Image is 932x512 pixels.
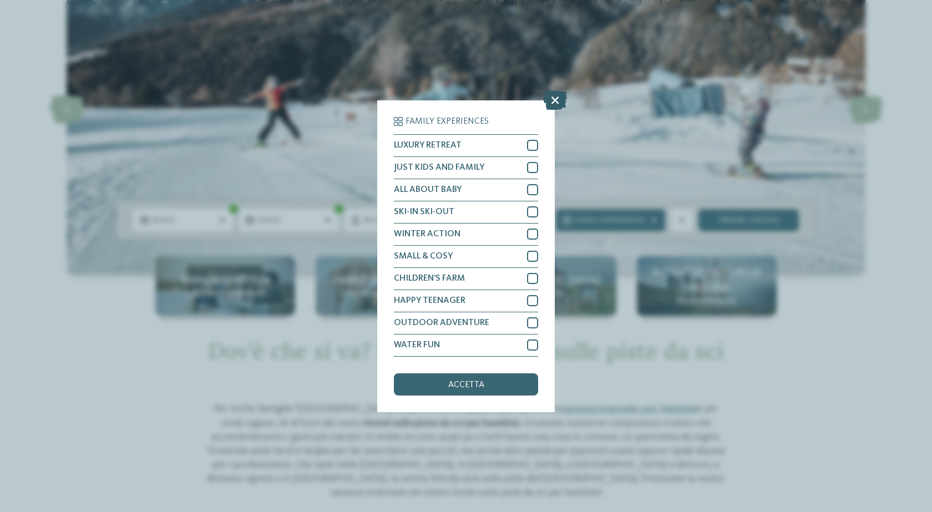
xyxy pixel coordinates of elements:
[394,230,460,239] span: WINTER ACTION
[394,207,454,216] span: SKI-IN SKI-OUT
[394,252,453,261] span: SMALL & COSY
[394,296,465,305] span: HAPPY TEENAGER
[394,163,484,172] span: JUST KIDS AND FAMILY
[406,117,489,126] span: Family Experiences
[394,341,440,349] span: WATER FUN
[394,141,462,150] span: LUXURY RETREAT
[394,318,489,327] span: OUTDOOR ADVENTURE
[394,274,465,283] span: CHILDREN’S FARM
[448,381,484,389] span: accetta
[394,185,462,194] span: ALL ABOUT BABY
